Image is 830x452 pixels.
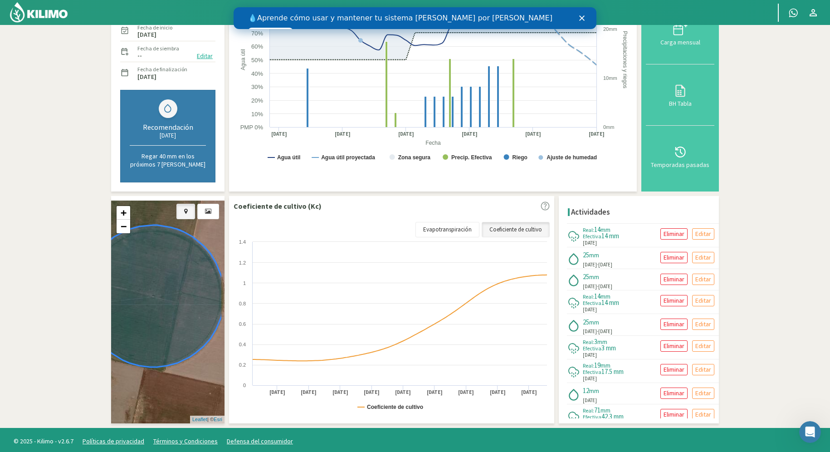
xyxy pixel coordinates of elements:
[664,229,684,239] p: Eliminar
[597,283,598,290] span: -
[137,32,156,38] label: [DATE]
[227,437,293,445] a: Defensa del consumidor
[9,1,68,23] img: Kilimo
[583,251,589,259] span: 25
[583,397,597,404] span: [DATE]
[277,154,300,161] text: Agua útil
[660,319,688,330] button: Eliminar
[130,152,206,168] p: Regar 40 mm en los próximos 7 [PERSON_NAME]
[692,228,714,240] button: Editar
[190,416,225,423] div: | ©
[594,337,597,346] span: 3
[583,328,597,335] span: [DATE]
[692,364,714,375] button: Editar
[660,228,688,240] button: Eliminar
[601,361,610,369] span: mm
[137,53,142,59] label: --
[9,437,78,446] span: © 2025 - Kilimo - v2.6.7
[603,26,617,32] text: 20mm
[589,131,605,138] text: [DATE]
[243,280,246,286] text: 1
[589,251,599,259] span: mm
[601,412,624,421] span: 42.3 mm
[649,39,712,45] div: Carga mensual
[601,298,619,307] span: 14 mm
[601,406,610,414] span: mm
[583,300,601,306] span: Efectiva
[83,437,144,445] a: Políticas de privacidad
[664,388,684,398] p: Eliminar
[601,367,624,376] span: 17.5 mm
[598,328,612,334] span: [DATE]
[571,208,610,216] h4: Actividades
[664,319,684,329] p: Eliminar
[601,226,610,234] span: mm
[594,406,601,414] span: 71
[601,292,610,300] span: mm
[660,364,688,375] button: Eliminar
[117,220,130,233] a: Zoom out
[15,20,59,31] a: Ver videos
[117,206,130,220] a: Zoom in
[660,409,688,420] button: Eliminar
[660,252,688,263] button: Eliminar
[594,361,601,369] span: 19
[692,295,714,306] button: Editar
[583,345,601,352] span: Efectiva
[251,111,263,118] text: 10%
[583,239,597,247] span: [DATE]
[622,31,628,88] text: Precipitaciones y riegos
[243,383,246,388] text: 0
[239,239,246,245] text: 1.4
[346,8,355,14] div: Cerrar
[240,124,264,131] text: PMP 0%
[521,389,537,396] text: [DATE]
[692,319,714,330] button: Editar
[240,49,246,70] text: Agua útil
[583,362,594,369] span: Real:
[234,201,322,211] p: Coeficiente de cultivo (Kc)
[137,44,179,53] label: Fecha de siembra
[137,24,172,32] label: Fecha de inicio
[646,64,714,126] button: BH Tabla
[594,225,601,234] span: 14
[335,131,351,138] text: [DATE]
[603,75,617,81] text: 10mm
[695,229,711,239] p: Editar
[598,261,612,268] span: [DATE]
[214,417,222,422] a: Esri
[695,274,711,285] p: Editar
[583,293,594,300] span: Real:
[695,319,711,329] p: Editar
[660,274,688,285] button: Eliminar
[153,437,218,445] a: Términos y Condiciones
[130,123,206,132] div: Recomendación
[649,100,712,107] div: BH Tabla
[597,261,598,268] span: -
[513,154,527,161] text: Riego
[664,274,684,285] p: Eliminar
[664,341,684,351] p: Eliminar
[660,340,688,352] button: Eliminar
[692,340,714,352] button: Editar
[583,283,597,290] span: [DATE]
[251,97,263,104] text: 20%
[525,131,541,138] text: [DATE]
[427,389,443,396] text: [DATE]
[692,388,714,399] button: Editar
[239,321,246,327] text: 0.6
[664,295,684,306] p: Eliminar
[239,342,246,347] text: 0.4
[589,318,599,326] span: mm
[583,261,597,269] span: [DATE]
[692,274,714,285] button: Editar
[583,386,589,395] span: 12
[601,344,616,352] span: 3 mm
[660,295,688,306] button: Eliminar
[589,387,599,395] span: mm
[660,388,688,399] button: Eliminar
[799,421,821,443] iframe: Intercom live chat
[192,417,207,422] a: Leaflet
[649,162,712,168] div: Temporadas pasadas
